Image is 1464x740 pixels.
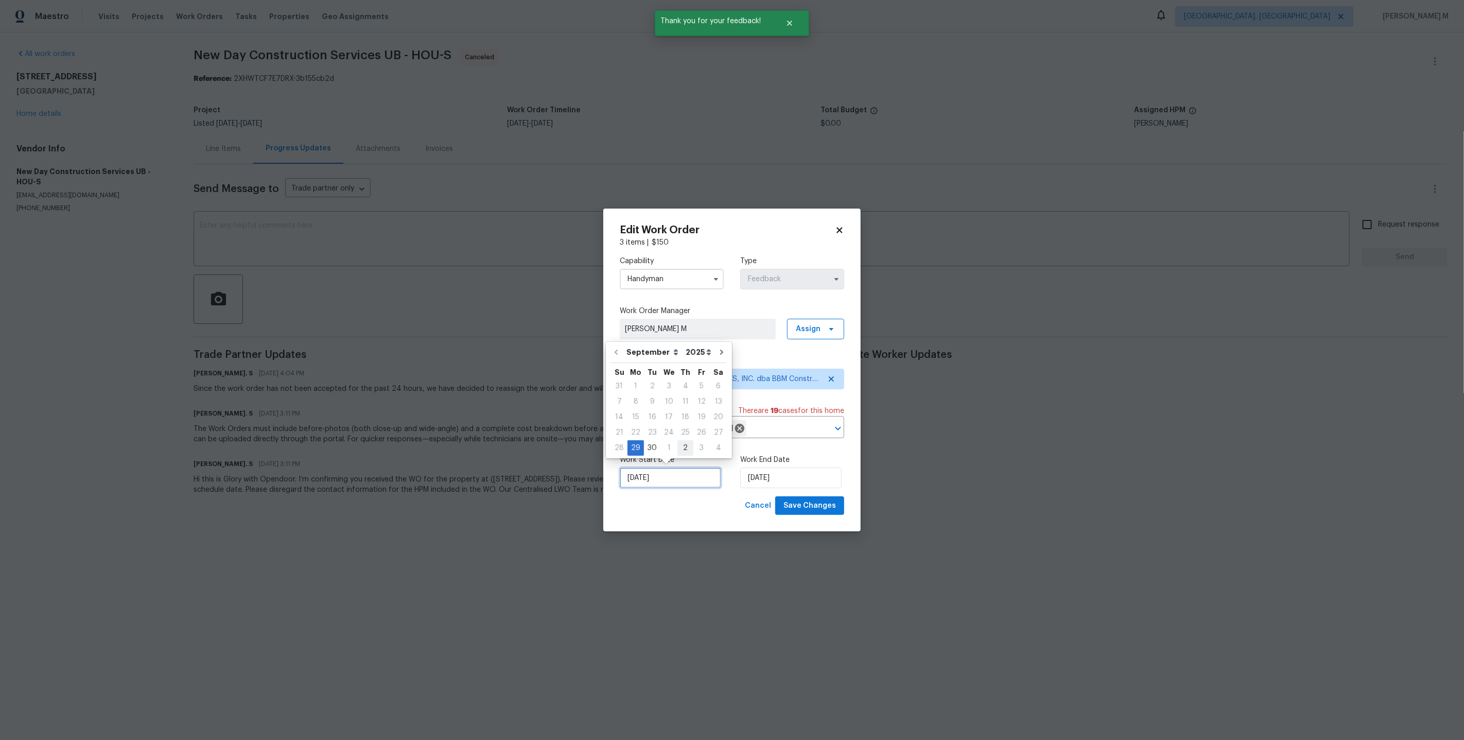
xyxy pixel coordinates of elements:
div: 20 [710,410,727,424]
span: Cancel [745,500,771,512]
div: Wed Sep 10 2025 [660,394,677,409]
div: Mon Sep 29 2025 [628,440,644,456]
div: 5 [693,379,710,393]
button: Go to previous month [608,342,624,363]
div: 14 [611,410,628,424]
abbr: Saturday [713,369,723,376]
div: 2 [644,379,660,393]
button: Show options [710,273,722,285]
div: 11 [677,394,693,409]
button: Show options [830,273,843,285]
div: 26 [693,425,710,440]
div: Fri Sep 19 2025 [693,409,710,425]
div: Thu Sep 11 2025 [677,394,693,409]
div: 10 [660,394,677,409]
div: Wed Oct 01 2025 [660,440,677,456]
div: Fri Oct 03 2025 [693,440,710,456]
label: Work End Date [740,455,844,465]
div: Sat Sep 06 2025 [710,378,727,394]
div: Wed Sep 24 2025 [660,425,677,440]
span: $ 150 [652,239,669,246]
div: Wed Sep 17 2025 [660,409,677,425]
div: Fri Sep 26 2025 [693,425,710,440]
div: 19 [693,410,710,424]
span: Save Changes [783,500,836,512]
div: Mon Sep 01 2025 [628,378,644,394]
abbr: Wednesday [664,369,675,376]
div: 2 [677,441,693,455]
span: There are case s for this home [738,406,844,416]
div: 4 [677,379,693,393]
div: 21 [611,425,628,440]
div: 3 [660,379,677,393]
button: Save Changes [775,496,844,515]
div: 8 [628,394,644,409]
span: [PERSON_NAME] M [625,324,771,334]
div: Tue Sep 30 2025 [644,440,660,456]
div: Sun Sep 21 2025 [611,425,628,440]
div: Wed Sep 03 2025 [660,378,677,394]
div: Sun Sep 28 2025 [611,440,628,456]
div: 3 [693,441,710,455]
div: 30 [644,441,660,455]
div: 27 [710,425,727,440]
button: Close [773,13,807,33]
div: Thu Sep 25 2025 [677,425,693,440]
div: 13 [710,394,727,409]
button: Go to next month [714,342,729,363]
div: 22 [628,425,644,440]
div: 23 [644,425,660,440]
label: Work Order Manager [620,306,844,316]
div: 25 [677,425,693,440]
input: Select... [620,269,724,289]
div: 28 [611,441,628,455]
div: Sun Aug 31 2025 [611,378,628,394]
div: 7 [611,394,628,409]
label: Type [740,256,844,266]
input: M/D/YYYY [620,468,721,488]
div: 1 [628,379,644,393]
select: Month [624,345,683,360]
div: 24 [660,425,677,440]
div: Thu Oct 02 2025 [677,440,693,456]
abbr: Tuesday [648,369,657,376]
div: Thu Sep 18 2025 [677,409,693,425]
div: 12 [693,394,710,409]
div: Mon Sep 08 2025 [628,394,644,409]
div: Sat Sep 20 2025 [710,409,727,425]
select: Year [683,345,714,360]
div: 29 [628,441,644,455]
div: 4 [710,441,727,455]
div: Sat Oct 04 2025 [710,440,727,456]
div: Sun Sep 14 2025 [611,409,628,425]
input: Select... [740,269,844,289]
label: Trade Partner [620,356,844,366]
span: Thank you for your feedback! [655,10,773,32]
div: 16 [644,410,660,424]
div: 31 [611,379,628,393]
div: Sat Sep 27 2025 [710,425,727,440]
div: 17 [660,410,677,424]
abbr: Thursday [681,369,690,376]
span: Assign [796,324,821,334]
div: Tue Sep 02 2025 [644,378,660,394]
div: Sun Sep 07 2025 [611,394,628,409]
span: 19 [771,407,778,415]
div: Sat Sep 13 2025 [710,394,727,409]
label: Capability [620,256,724,266]
div: Thu Sep 04 2025 [677,378,693,394]
label: Work Start Date [620,455,724,465]
div: Tue Sep 09 2025 [644,394,660,409]
button: Cancel [741,496,775,515]
div: Mon Sep 22 2025 [628,425,644,440]
abbr: Monday [630,369,641,376]
div: Fri Sep 05 2025 [693,378,710,394]
div: Mon Sep 15 2025 [628,409,644,425]
div: 1 [660,441,677,455]
abbr: Sunday [615,369,624,376]
abbr: Friday [698,369,705,376]
div: 18 [677,410,693,424]
h2: Edit Work Order [620,225,835,235]
div: Tue Sep 23 2025 [644,425,660,440]
div: 9 [644,394,660,409]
